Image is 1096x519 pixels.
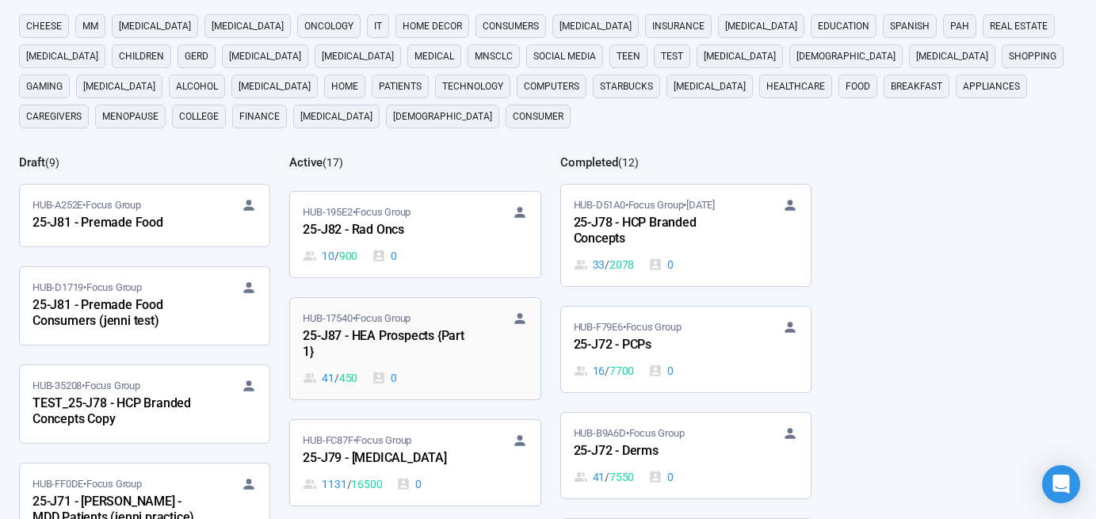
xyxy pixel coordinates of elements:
[574,441,748,462] div: 25-J72 - Derms
[609,256,634,273] span: 2078
[32,213,207,234] div: 25-J81 - Premade Food
[483,18,539,34] span: consumers
[303,448,477,469] div: 25-J79 - [MEDICAL_DATA]
[559,18,632,34] span: [MEDICAL_DATA]
[574,197,715,213] span: HUB-D51A0 • Focus Group •
[304,18,353,34] span: oncology
[351,475,382,493] span: 16500
[374,18,382,34] span: it
[648,362,674,380] div: 0
[26,109,82,124] span: caregivers
[102,109,158,124] span: menopause
[617,48,640,64] span: Teen
[648,468,674,486] div: 0
[513,109,563,124] span: consumer
[26,18,62,34] span: cheese
[339,369,357,387] span: 450
[618,156,639,169] span: ( 12 )
[372,247,397,265] div: 0
[334,247,339,265] span: /
[704,48,776,64] span: [MEDICAL_DATA]
[119,18,191,34] span: [MEDICAL_DATA]
[609,468,634,486] span: 7550
[891,78,942,94] span: breakfast
[331,78,358,94] span: home
[916,48,988,64] span: [MEDICAL_DATA]
[303,433,411,448] span: HUB-FC87F • Focus Group
[561,185,811,286] a: HUB-D51A0•Focus Group•[DATE]25-J78 - HCP Branded Concepts33 / 20780
[26,78,63,94] span: gaming
[674,78,746,94] span: [MEDICAL_DATA]
[652,18,705,34] span: Insurance
[605,362,609,380] span: /
[119,48,164,64] span: children
[239,109,280,124] span: finance
[290,420,540,506] a: HUB-FC87F•Focus Group25-J79 - [MEDICAL_DATA]1131 / 165000
[322,48,394,64] span: [MEDICAL_DATA]
[396,475,422,493] div: 0
[605,468,609,486] span: /
[19,155,45,170] h2: Draft
[574,319,682,335] span: HUB-F79E6 • Focus Group
[83,78,155,94] span: [MEDICAL_DATA]
[300,109,372,124] span: [MEDICAL_DATA]
[574,335,748,356] div: 25-J72 - PCPs
[574,362,635,380] div: 16
[393,109,492,124] span: [DEMOGRAPHIC_DATA]
[303,475,382,493] div: 1131
[561,307,811,392] a: HUB-F79E6•Focus Group25-J72 - PCPs16 / 77000
[303,369,357,387] div: 41
[574,426,685,441] span: HUB-B9A6D • Focus Group
[32,476,142,492] span: HUB-FF0DE • Focus Group
[766,78,825,94] span: healthcare
[475,48,513,64] span: mnsclc
[605,256,609,273] span: /
[950,18,969,34] span: PAH
[176,78,218,94] span: alcohol
[963,78,1020,94] span: appliances
[229,48,301,64] span: [MEDICAL_DATA]
[846,78,870,94] span: Food
[32,296,207,332] div: 25-J81 - Premade Food Consumers (jenni test)
[1042,465,1080,503] div: Open Intercom Messenger
[560,155,618,170] h2: Completed
[725,18,797,34] span: [MEDICAL_DATA]
[574,256,635,273] div: 33
[289,155,323,170] h2: Active
[442,78,503,94] span: technology
[561,413,811,498] a: HUB-B9A6D•Focus Group25-J72 - Derms41 / 75500
[239,78,311,94] span: [MEDICAL_DATA]
[212,18,284,34] span: [MEDICAL_DATA]
[290,192,540,277] a: HUB-195E2•Focus Group25-J82 - Rad Oncs10 / 9000
[32,378,140,394] span: HUB-35208 • Focus Group
[303,311,411,326] span: HUB-17540 • Focus Group
[185,48,208,64] span: GERD
[661,48,683,64] span: Test
[323,156,343,169] span: ( 17 )
[379,78,422,94] span: Patients
[20,185,269,246] a: HUB-A252E•Focus Group25-J81 - Premade Food
[32,280,142,296] span: HUB-D1719 • Focus Group
[818,18,869,34] span: education
[524,78,579,94] span: computers
[303,220,477,241] div: 25-J82 - Rad Oncs
[347,475,352,493] span: /
[20,267,269,345] a: HUB-D1719•Focus Group25-J81 - Premade Food Consumers (jenni test)
[32,197,141,213] span: HUB-A252E • Focus Group
[372,369,397,387] div: 0
[26,48,98,64] span: [MEDICAL_DATA]
[303,204,411,220] span: HUB-195E2 • Focus Group
[20,365,269,443] a: HUB-35208•Focus GroupTEST_25-J78 - HCP Branded Concepts Copy
[179,109,219,124] span: college
[339,247,357,265] span: 900
[32,394,207,430] div: TEST_25-J78 - HCP Branded Concepts Copy
[609,362,634,380] span: 7700
[574,213,748,250] div: 25-J78 - HCP Branded Concepts
[303,326,477,363] div: 25-J87 - HEA Prospects {Part 1}
[796,48,896,64] span: [DEMOGRAPHIC_DATA]
[648,256,674,273] div: 0
[334,369,339,387] span: /
[403,18,462,34] span: home decor
[533,48,596,64] span: social media
[414,48,454,64] span: medical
